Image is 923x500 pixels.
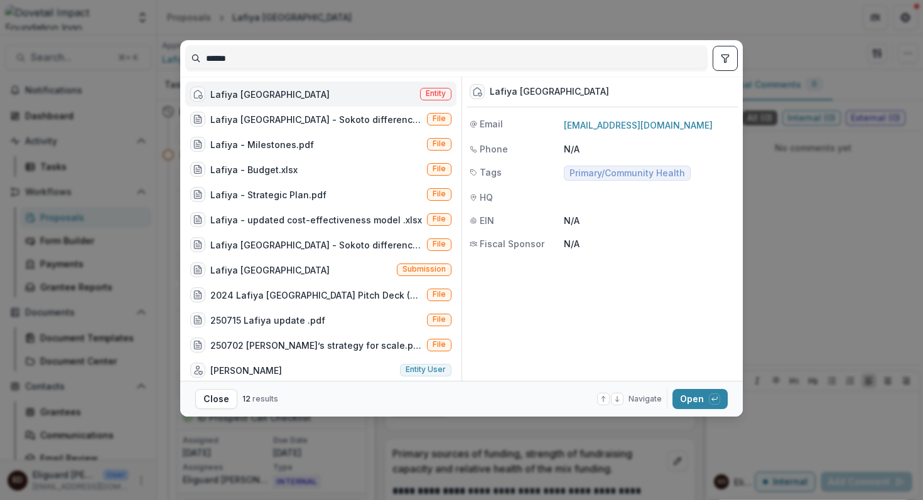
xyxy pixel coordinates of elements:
div: Lafiya - Milestones.pdf [210,138,314,151]
button: Open [672,389,728,409]
span: EIN [480,214,494,227]
div: 2024 Lafiya [GEOGRAPHIC_DATA] Pitch Deck (2).pdf [210,289,422,302]
p: N/A [564,214,735,227]
p: N/A [564,237,735,250]
div: [PERSON_NAME] [210,364,282,377]
span: File [433,315,446,324]
span: File [433,114,446,123]
span: Email [480,117,503,130]
div: Lafiya [GEOGRAPHIC_DATA] - Sokoto difference in difference study (2).pdf [210,113,422,126]
div: Lafiya [GEOGRAPHIC_DATA] - Sokoto difference in difference study.docx [210,238,422,252]
div: 250702 [PERSON_NAME]’s strategy for scale.pdf [210,339,422,352]
span: Phone [480,142,508,156]
span: File [433,340,446,349]
div: Lafiya [GEOGRAPHIC_DATA] [210,88,330,101]
div: Lafiya [GEOGRAPHIC_DATA] [210,263,330,277]
span: Fiscal Sponsor [480,237,544,250]
span: 12 [242,394,251,403]
div: Lafiya - Strategic Plan.pdf [210,188,327,201]
div: Lafiya [GEOGRAPHIC_DATA] [490,87,609,97]
span: HQ [480,191,493,204]
div: Lafiya - updated cost-effectiveness model .xlsx [210,213,422,226]
span: Submission [402,265,446,274]
span: File [433,240,446,248]
span: File [433,189,446,198]
span: Tags [480,166,502,179]
span: Navigate [629,393,662,405]
div: Lafiya - Budget.xlsx [210,163,298,176]
div: 250715 Lafiya update .pdf [210,314,325,327]
button: toggle filters [713,46,738,71]
span: Entity user [406,365,446,374]
span: Primary/Community Health [569,168,685,179]
span: File [433,164,446,173]
span: results [252,394,278,403]
p: N/A [564,142,735,156]
a: [EMAIL_ADDRESS][DOMAIN_NAME] [564,120,713,130]
button: Close [195,389,237,409]
span: File [433,139,446,148]
span: Entity [426,89,446,98]
span: File [433,215,446,223]
span: File [433,290,446,299]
